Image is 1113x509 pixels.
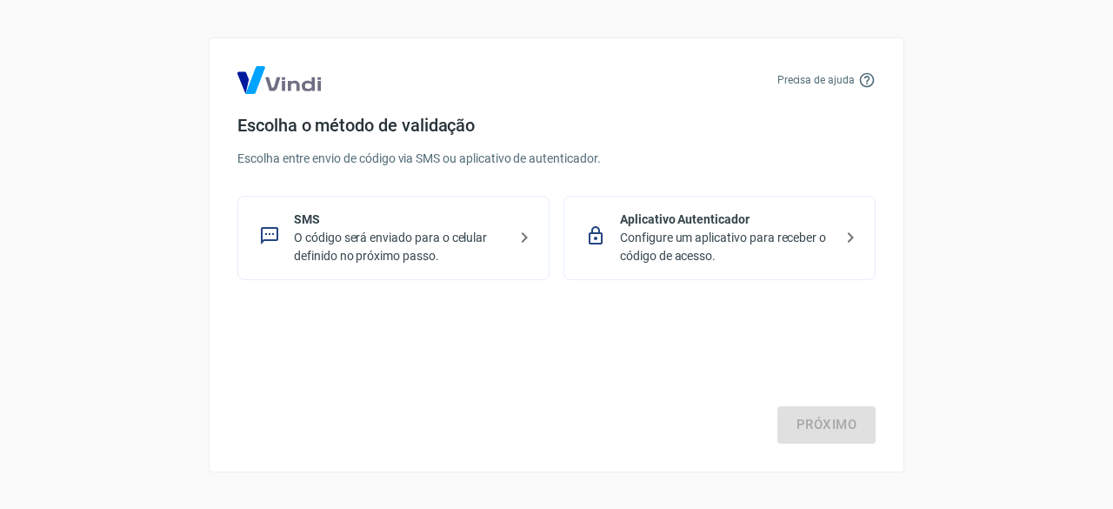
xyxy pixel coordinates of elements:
[237,196,550,280] div: SMSO código será enviado para o celular definido no próximo passo.
[294,211,507,229] p: SMS
[563,196,876,280] div: Aplicativo AutenticadorConfigure um aplicativo para receber o código de acesso.
[777,72,855,88] p: Precisa de ajuda
[237,115,876,136] h4: Escolha o método de validação
[620,229,833,265] p: Configure um aplicativo para receber o código de acesso.
[237,66,321,94] img: Logo Vind
[237,150,876,168] p: Escolha entre envio de código via SMS ou aplicativo de autenticador.
[294,229,507,265] p: O código será enviado para o celular definido no próximo passo.
[620,211,833,229] p: Aplicativo Autenticador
